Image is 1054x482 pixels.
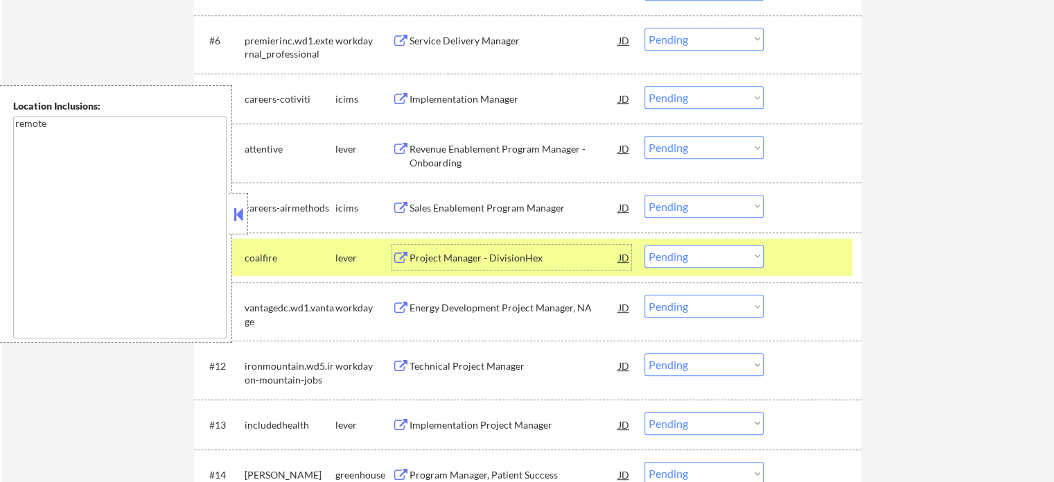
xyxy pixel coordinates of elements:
[245,468,335,482] div: [PERSON_NAME]
[245,418,335,432] div: includedhealth
[617,245,631,270] div: JD
[245,92,335,106] div: careers-cotiviti
[410,34,619,48] div: Service Delivery Manager
[335,301,392,315] div: workday
[410,359,619,373] div: Technical Project Manager
[245,301,335,328] div: vantagedc.wd1.vantage
[335,34,392,48] div: workday
[410,301,619,315] div: Energy Development Project Manager, NA
[245,251,335,265] div: coalfire
[209,418,234,432] div: #13
[13,99,227,113] div: Location Inclusions:
[209,468,234,482] div: #14
[335,92,392,106] div: icims
[617,412,631,437] div: JD
[617,136,631,161] div: JD
[410,418,619,432] div: Implementation Project Manager
[335,201,392,215] div: icims
[335,359,392,373] div: workday
[209,359,234,373] div: #12
[245,359,335,386] div: ironmountain.wd5.iron-mountain-jobs
[410,142,619,169] div: Revenue Enablement Program Manager - Onboarding
[335,418,392,432] div: lever
[410,92,619,106] div: Implementation Manager
[617,86,631,111] div: JD
[245,201,335,215] div: careers-airmethods
[410,201,619,215] div: Sales Enablement Program Manager
[335,468,392,482] div: greenhouse
[245,34,335,61] div: premierinc.wd1.external_professional
[209,34,234,48] div: #6
[335,251,392,265] div: lever
[617,28,631,53] div: JD
[617,195,631,220] div: JD
[335,142,392,156] div: lever
[617,353,631,378] div: JD
[410,251,619,265] div: Project Manager - DivisionHex
[617,295,631,320] div: JD
[410,468,619,482] div: Program Manager, Patient Success
[245,142,335,156] div: attentive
